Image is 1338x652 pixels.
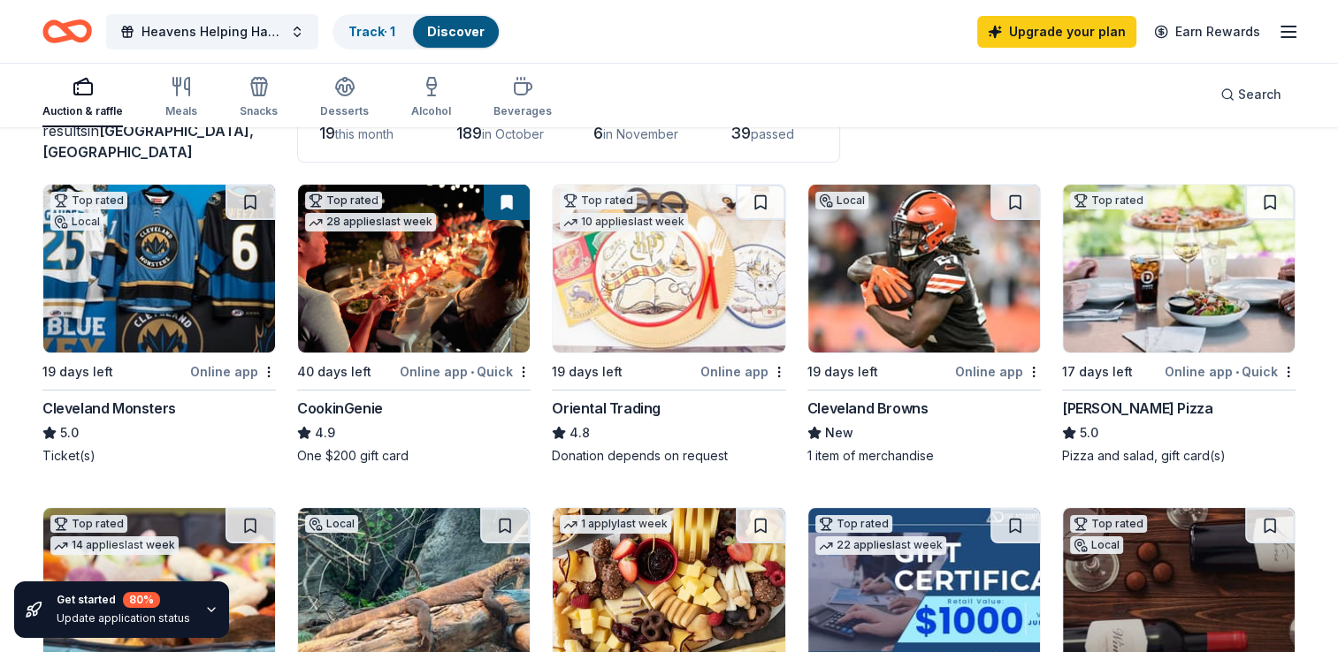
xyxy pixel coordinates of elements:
[305,213,436,231] div: 28 applies last week
[42,11,92,52] a: Home
[552,447,785,465] div: Donation depends on request
[42,120,276,163] div: results
[552,361,623,383] div: 19 days left
[815,192,868,209] div: Local
[807,447,1041,465] div: 1 item of merchandise
[825,422,853,444] span: New
[977,16,1136,48] a: Upgrade your plan
[553,185,784,353] img: Image for Oriental Trading
[1080,422,1098,444] span: 5.0
[297,361,371,383] div: 40 days left
[42,184,276,465] a: Image for Cleveland MonstersTop ratedLocal19 days leftOnline appCleveland Monsters5.0Ticket(s)
[482,126,544,141] span: in October
[50,192,127,209] div: Top rated
[50,536,179,555] div: 14 applies last week
[165,104,197,118] div: Meals
[456,124,482,142] span: 189
[493,69,552,127] button: Beverages
[106,14,318,49] button: Heavens Helping Hands Fundraiser
[42,104,123,118] div: Auction & raffle
[1063,185,1295,353] img: Image for Dewey's Pizza
[190,360,276,383] div: Online app
[807,398,929,419] div: Cleveland Browns
[1206,77,1296,112] button: Search
[552,184,785,465] a: Image for Oriental TradingTop rated10 applieslast week19 days leftOnline appOriental Trading4.8Do...
[815,536,946,555] div: 22 applies last week
[493,104,552,118] div: Beverages
[348,24,395,39] a: Track· 1
[42,398,176,419] div: Cleveland Monsters
[955,360,1041,383] div: Online app
[603,126,678,141] span: in November
[335,126,394,141] span: this month
[411,69,451,127] button: Alcohol
[560,515,671,534] div: 1 apply last week
[240,69,278,127] button: Snacks
[593,124,603,142] span: 6
[165,69,197,127] button: Meals
[1062,361,1133,383] div: 17 days left
[1062,184,1296,465] a: Image for Dewey's PizzaTop rated17 days leftOnline app•Quick[PERSON_NAME] Pizza5.0Pizza and salad...
[57,611,190,625] div: Update application status
[570,422,590,444] span: 4.8
[730,124,751,142] span: 39
[240,104,278,118] div: Snacks
[297,447,531,465] div: One $200 gift card
[560,192,637,209] div: Top rated
[1070,536,1123,554] div: Local
[305,515,358,533] div: Local
[1070,192,1147,209] div: Top rated
[123,592,160,608] div: 80 %
[50,515,127,533] div: Top rated
[808,185,1040,353] img: Image for Cleveland Browns
[50,213,103,231] div: Local
[319,124,335,142] span: 19
[1165,360,1296,383] div: Online app Quick
[57,592,190,608] div: Get started
[470,365,474,379] span: •
[807,184,1041,465] a: Image for Cleveland BrownsLocal19 days leftOnline appCleveland BrownsNew1 item of merchandise
[298,185,530,353] img: Image for CookinGenie
[43,185,275,353] img: Image for Cleveland Monsters
[1235,365,1239,379] span: •
[400,360,531,383] div: Online app Quick
[297,398,383,419] div: CookinGenie
[315,422,335,444] span: 4.9
[807,361,878,383] div: 19 days left
[333,14,501,49] button: Track· 1Discover
[1070,515,1147,533] div: Top rated
[297,184,531,465] a: Image for CookinGenieTop rated28 applieslast week40 days leftOnline app•QuickCookinGenie4.9One $2...
[1062,447,1296,465] div: Pizza and salad, gift card(s)
[141,21,283,42] span: Heavens Helping Hands Fundraiser
[700,360,786,383] div: Online app
[60,422,79,444] span: 5.0
[320,104,369,118] div: Desserts
[1238,84,1281,105] span: Search
[552,398,661,419] div: Oriental Trading
[305,192,382,209] div: Top rated
[42,361,113,383] div: 19 days left
[1143,16,1271,48] a: Earn Rewards
[411,104,451,118] div: Alcohol
[42,447,276,465] div: Ticket(s)
[815,515,892,533] div: Top rated
[560,213,688,231] div: 10 applies last week
[320,69,369,127] button: Desserts
[1062,398,1212,419] div: [PERSON_NAME] Pizza
[42,69,123,127] button: Auction & raffle
[427,24,485,39] a: Discover
[751,126,794,141] span: passed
